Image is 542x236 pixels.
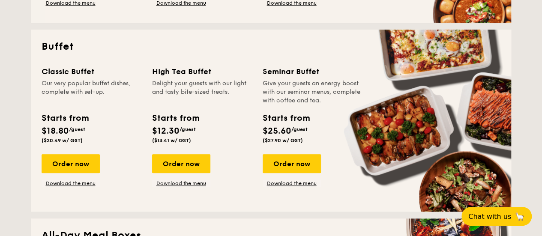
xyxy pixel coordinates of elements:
[152,112,199,125] div: Starts from
[42,126,69,136] span: $18.80
[42,79,142,105] div: Our very popular buffet dishes, complete with set-up.
[69,126,85,132] span: /guest
[152,126,180,136] span: $12.30
[468,212,511,221] span: Chat with us
[42,180,100,187] a: Download the menu
[263,126,291,136] span: $25.60
[263,180,321,187] a: Download the menu
[152,154,210,173] div: Order now
[152,66,252,78] div: High Tea Buffet
[42,40,501,54] h2: Buffet
[42,137,83,143] span: ($20.49 w/ GST)
[263,154,321,173] div: Order now
[42,66,142,78] div: Classic Buffet
[42,112,88,125] div: Starts from
[291,126,308,132] span: /guest
[263,66,363,78] div: Seminar Buffet
[152,137,191,143] span: ($13.41 w/ GST)
[152,180,210,187] a: Download the menu
[263,79,363,105] div: Give your guests an energy boost with our seminar menus, complete with coffee and tea.
[461,207,532,226] button: Chat with us🦙
[263,112,309,125] div: Starts from
[180,126,196,132] span: /guest
[263,137,303,143] span: ($27.90 w/ GST)
[42,154,100,173] div: Order now
[152,79,252,105] div: Delight your guests with our light and tasty bite-sized treats.
[515,212,525,221] span: 🦙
